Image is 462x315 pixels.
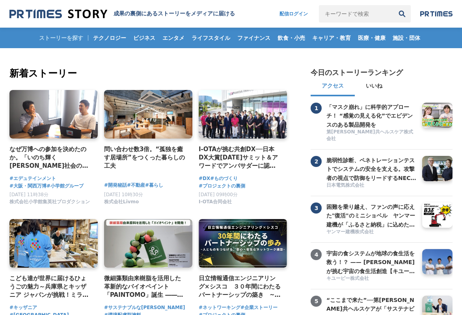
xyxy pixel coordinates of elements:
[311,77,355,96] button: アクセス
[104,192,143,197] span: [DATE] 10時30分
[47,182,84,190] a: #小学館グループ
[326,156,416,182] h3: 脆弱性診断、ペネトレーションテストでシステムの安全を支える。攻撃者の視点で防御をリードするNECの「リスクハンティングチーム」
[210,175,238,182] a: #ものづくり
[9,192,48,197] span: [DATE] 11時38分
[326,129,416,142] span: 第[PERSON_NAME]共ヘルスケア株式会社
[9,199,90,205] span: 株式会社小学館集英社プロダクション
[311,68,403,77] h2: 今日のストーリーランキング
[9,145,91,171] a: なぜ万博への参加を決めたのか。「いのち輝く[PERSON_NAME]社会のデザイン」の実現に向けて、エデュテインメントの可能性を追求するプロジェクト。
[355,28,389,48] a: 医療・健康
[188,34,233,41] span: ライフスタイル
[9,9,235,19] a: 成果の裏側にあるストーリーをメディアに届ける 成果の裏側にあるストーリーをメディアに届ける
[420,11,453,17] img: prtimes
[104,201,139,206] a: 株式会社Livmo
[274,28,308,48] a: 飲食・小売
[104,182,127,189] a: #開発秘話
[309,34,354,41] span: キャリア・教育
[199,199,232,205] span: I-OTA合同会社
[326,229,374,235] span: ヤンマー建機株式会社
[274,34,308,41] span: 飲食・小売
[326,249,416,274] a: 宇宙の食システムが地球の食生活を救う！？ —— [PERSON_NAME]が挑む宇宙の食生活創造【キユーピー ミライ研究員】
[326,229,416,236] a: ヤンマー建機株式会社
[311,202,322,214] span: 3
[234,34,274,41] span: ファイナンス
[326,103,416,128] a: 「マスク崩れ」に科学的アプローチ！ “感覚の見える化”でエビデンスのある製品開発を
[311,103,322,114] span: 1
[9,201,90,206] a: 株式会社小学館集英社プロダクション
[326,249,416,276] h3: 宇宙の食システムが地球の食生活を救う！？ —— [PERSON_NAME]が挑む宇宙の食生活創造【キユーピー ミライ研究員】
[199,145,281,171] a: I-OTAが挑む共創DX──日本DX大賞[DATE]サミット＆アワードでアンバサダーに認定 100社連携で拓く“共感される製造業DX”の新たな地平
[114,10,235,17] h1: 成果の裏側にあるストーリーをメディアに届ける
[9,175,56,182] a: #エデュテインメント
[159,34,188,41] span: エンタメ
[393,5,411,22] button: 検索
[326,202,416,228] a: 困難を乗り越え、ファンの声に応えた"復活"のミニショベル ヤンマー建機が「ふるさと納税」に込めた、ものづくりへの誇りと地域への想い
[9,182,47,190] a: #大阪・関西万博
[389,28,423,48] a: 施設・団体
[326,202,416,229] h3: 困難を乗り越え、ファンの声に応えた"復活"のミニショベル ヤンマー建機が「ふるさと納税」に込めた、ものづくりへの誇りと地域への想い
[159,28,188,48] a: エンタメ
[326,103,416,129] h3: 「マスク崩れ」に科学的アプローチ！ “感覚の見える化”でエビデンスのある製品開発を
[199,182,245,190] a: #プロジェクトの裏側
[326,275,416,283] a: キユーピー株式会社
[240,304,278,311] a: #企業ストーリー
[145,182,163,189] a: #暮らし
[355,34,389,41] span: 医療・健康
[104,304,185,311] a: #サステナブルな[PERSON_NAME]
[130,34,158,41] span: ビジネス
[127,182,145,189] a: #不動産
[130,28,158,48] a: ビジネス
[9,304,37,311] a: #キッザニア
[326,182,416,189] a: 日本電気株式会社
[104,145,186,171] a: 問い合わせ数3倍。“孤独を癒す居場所”をつくった暮らしの工夫
[309,28,354,48] a: キャリア・教育
[199,304,240,311] a: #ネットワーキング
[199,175,210,182] a: #DX
[199,201,232,206] a: I-OTA合同会社
[188,28,233,48] a: ライフスタイル
[272,5,316,22] a: 配信ログイン
[234,28,274,48] a: ファイナンス
[326,182,364,189] span: 日本電気株式会社
[9,9,107,19] img: 成果の裏側にあるストーリーをメディアに届ける
[389,34,423,41] span: 施設・団体
[199,192,238,197] span: [DATE] 09時00分
[326,156,416,181] a: 脆弱性診断、ペネトレーションテストでシステムの安全を支える。攻撃者の視点で防御をリードするNECの「リスクハンティングチーム」
[104,199,139,205] span: 株式会社Livmo
[199,274,281,300] a: 日立情報通信エンジニアリング×シスコ ３０年間にわたるパートナーシップの築き ~人とものをつなげる、安心・安全なネットワーク構築~
[104,274,186,300] a: 微細藻類由来樹脂を活用した革新的なバイオペイント「PAINTOMO」誕生 ――持続可能な[PERSON_NAME]を描く、武蔵塗料の挑戦
[9,274,91,300] a: こども達が世界に届けるひょうごの魅力～兵庫県とキッザニア ジャパンが挑戦！ミライのためにできること～
[311,156,322,167] span: 2
[311,296,322,307] span: 5
[90,34,129,41] span: テクノロジー
[9,66,289,81] h2: 新着ストーリー
[326,129,416,143] a: 第[PERSON_NAME]共ヘルスケア株式会社
[326,275,369,282] span: キユーピー株式会社
[319,5,393,22] input: キーワードで検索
[355,77,393,96] button: いいね
[90,28,129,48] a: テクノロジー
[311,249,322,260] span: 4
